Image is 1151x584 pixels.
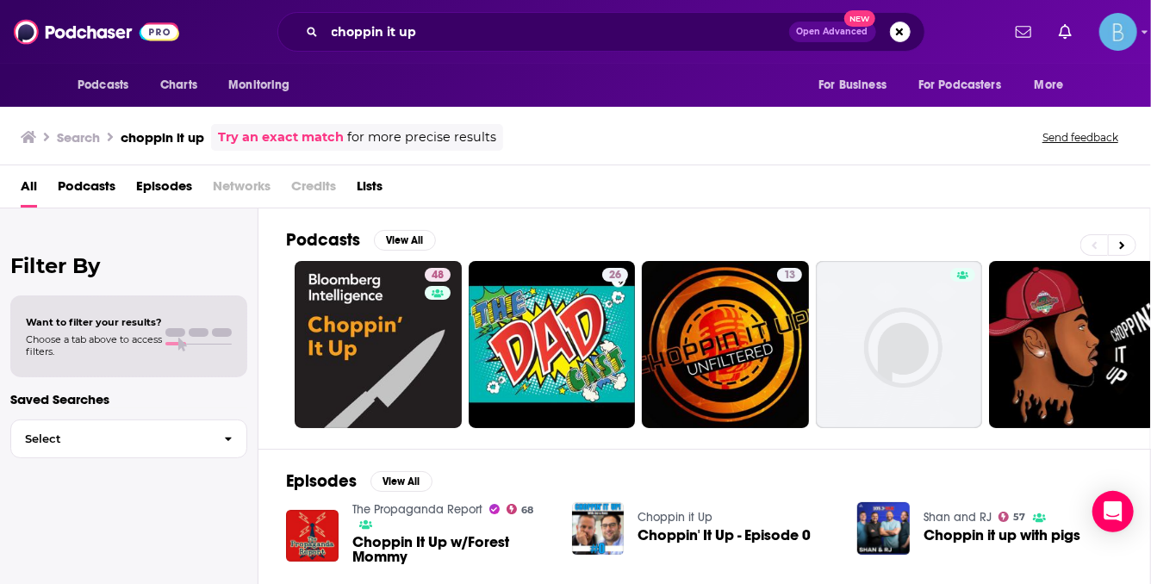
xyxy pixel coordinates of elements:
[1052,17,1079,47] a: Show notifications dropdown
[218,127,344,147] a: Try an exact match
[818,73,887,97] span: For Business
[325,18,789,46] input: Search podcasts, credits, & more...
[1092,491,1134,532] div: Open Intercom Messenger
[286,470,357,492] h2: Episodes
[26,333,162,357] span: Choose a tab above to access filters.
[10,253,247,278] h2: Filter By
[216,69,312,102] button: open menu
[136,172,192,208] a: Episodes
[602,268,628,282] a: 26
[844,10,875,27] span: New
[357,172,383,208] a: Lists
[907,69,1026,102] button: open menu
[777,268,802,282] a: 13
[789,22,876,42] button: Open AdvancedNew
[918,73,1001,97] span: For Podcasters
[352,535,551,564] a: Choppin It Up w/Forest Mommy
[432,267,444,284] span: 48
[26,316,162,328] span: Want to filter your results?
[1023,69,1086,102] button: open menu
[121,129,204,146] h3: choppin it up
[286,510,339,562] img: Choppin It Up w/Forest Mommy
[21,172,37,208] a: All
[370,471,432,492] button: View All
[1099,13,1137,51] button: Show profile menu
[291,172,336,208] span: Credits
[1035,73,1064,97] span: More
[58,172,115,208] a: Podcasts
[999,512,1026,522] a: 57
[286,470,432,492] a: EpisodesView All
[10,419,247,458] button: Select
[286,229,360,251] h2: Podcasts
[521,506,533,514] span: 68
[57,129,100,146] h3: Search
[1037,130,1123,145] button: Send feedback
[924,528,1080,543] a: Choppin it up with pigs
[806,69,908,102] button: open menu
[642,261,809,428] a: 13
[352,502,482,517] a: The Propaganda Report
[469,261,636,428] a: 26
[1009,17,1038,47] a: Show notifications dropdown
[374,230,436,251] button: View All
[160,73,197,97] span: Charts
[10,391,247,407] p: Saved Searches
[572,502,625,555] img: Choppin' It Up - Episode 0
[1014,513,1026,521] span: 57
[65,69,151,102] button: open menu
[507,504,534,514] a: 68
[14,16,179,48] img: Podchaser - Follow, Share and Rate Podcasts
[213,172,271,208] span: Networks
[11,433,210,444] span: Select
[286,229,436,251] a: PodcastsView All
[277,12,925,52] div: Search podcasts, credits, & more...
[228,73,289,97] span: Monitoring
[857,502,910,555] img: Choppin it up with pigs
[1099,13,1137,51] span: Logged in as BLASTmedia
[797,28,868,36] span: Open Advanced
[78,73,128,97] span: Podcasts
[609,267,621,284] span: 26
[149,69,208,102] a: Charts
[295,261,462,428] a: 48
[638,528,811,543] a: Choppin' It Up - Episode 0
[1099,13,1137,51] img: User Profile
[347,127,496,147] span: for more precise results
[784,267,795,284] span: 13
[425,268,451,282] a: 48
[638,510,712,525] a: Choppin it Up
[924,510,992,525] a: Shan and RJ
